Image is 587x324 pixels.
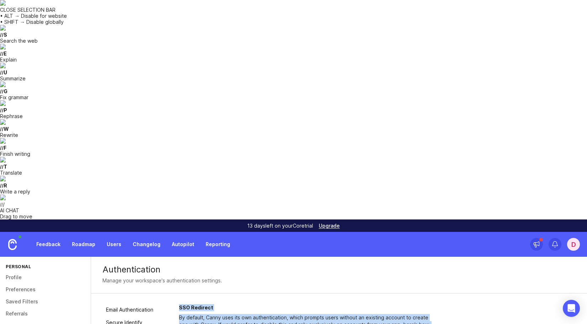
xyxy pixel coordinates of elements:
[8,239,17,250] img: Canny Home
[168,238,199,251] a: Autopilot
[179,304,435,311] h2: SSO Redirect
[102,238,126,251] a: Users
[319,223,340,228] a: Upgrade
[128,238,165,251] a: Changelog
[567,238,580,251] button: d
[102,277,222,285] div: Manage your workspace's authentication settings.
[563,300,580,317] div: Open Intercom Messenger
[102,265,576,274] div: Authentication
[102,304,158,315] a: Email Authentication
[247,222,313,229] p: 13 days left on your Core trial
[68,238,100,251] a: Roadmap
[201,238,234,251] a: Reporting
[32,238,65,251] a: Feedback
